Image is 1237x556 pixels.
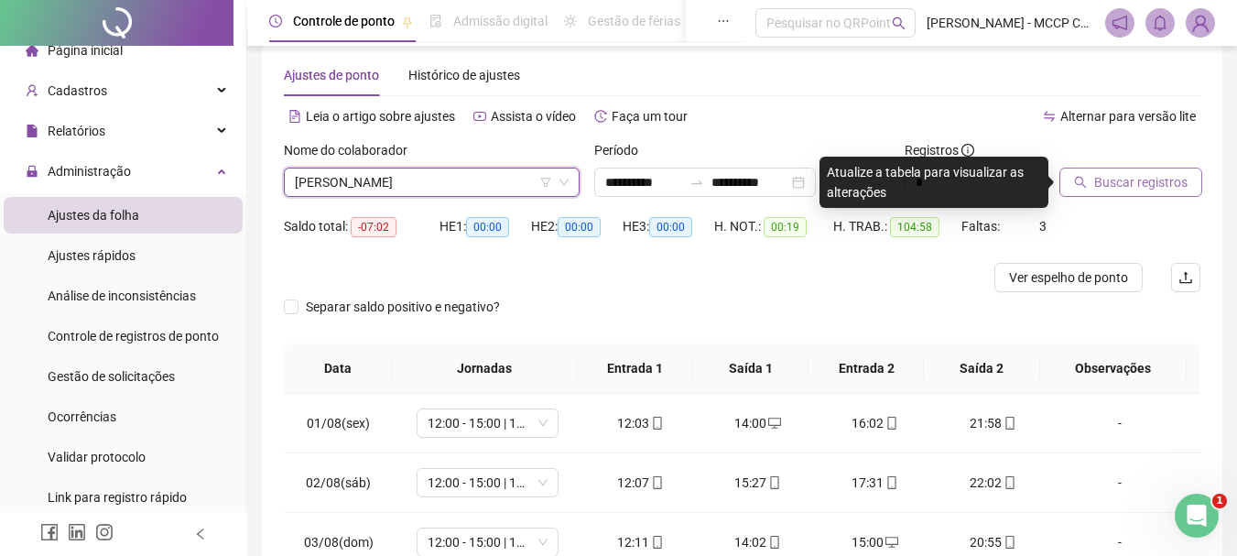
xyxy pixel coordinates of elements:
span: ellipsis [717,15,730,27]
span: 00:00 [649,217,692,237]
span: user-add [26,84,38,97]
span: Link para registro rápido [48,490,187,505]
label: Nome do colaborador [284,140,419,160]
span: Ajustes de ponto [284,68,379,82]
span: Gestão de férias [588,14,680,28]
span: 00:00 [466,217,509,237]
span: lock [26,165,38,178]
span: search [1074,176,1087,189]
span: mobile [1002,476,1016,489]
div: 15:00 [831,532,919,552]
span: GISELE DE SOUSA SOARES [295,169,569,196]
span: Histórico de ajustes [408,68,520,82]
span: mobile [649,476,664,489]
span: swap [1043,110,1056,123]
span: mobile [1002,536,1016,549]
span: upload [1178,270,1193,285]
div: H. NOT.: [714,216,833,237]
span: 00:00 [558,217,601,237]
span: Assista o vídeo [491,109,576,124]
div: 15:27 [714,473,802,493]
span: Ocorrências [48,409,116,424]
div: 16:02 [831,413,919,433]
img: 89793 [1187,9,1214,37]
div: 21:58 [949,413,1036,433]
span: 01/08(sex) [307,416,370,431]
span: -07:02 [351,217,396,237]
span: 12:00 - 15:00 | 17:00 - 22:00 [428,529,548,556]
div: 20:55 [949,532,1036,552]
span: Cadastros [48,83,107,98]
span: Faça um tour [612,109,688,124]
span: Controle de ponto [293,14,395,28]
div: 14:00 [714,413,802,433]
span: swap-right [689,175,704,190]
span: Relatórios [48,124,105,138]
span: file-text [288,110,301,123]
div: 12:11 [597,532,685,552]
div: H. TRAB.: [833,216,961,237]
div: HE 1: [439,216,531,237]
span: bell [1152,15,1168,31]
span: mobile [766,536,781,549]
span: mobile [884,476,898,489]
th: Observações [1040,343,1187,394]
span: file [26,125,38,137]
span: sun [564,15,577,27]
span: mobile [649,417,664,430]
th: Saída 1 [693,343,808,394]
span: notification [1112,15,1128,31]
th: Data [284,343,392,394]
span: info-circle [961,144,974,157]
span: 104:58 [890,217,939,237]
span: history [594,110,607,123]
span: Ver espelho de ponto [1009,267,1128,288]
span: Observações [1055,358,1172,378]
th: Entrada 2 [808,343,924,394]
button: Buscar registros [1059,168,1202,197]
div: 17:31 [831,473,919,493]
span: 00:19 [764,217,807,237]
span: down [559,177,570,188]
span: file-done [429,15,442,27]
span: pushpin [402,16,413,27]
span: 12:00 - 15:00 | 17:00 - 22:00 [428,409,548,437]
span: Alternar para versão lite [1060,109,1196,124]
div: 22:02 [949,473,1036,493]
span: 02/08(sáb) [306,475,371,490]
th: Saída 2 [924,343,1039,394]
span: Registros [905,140,974,160]
span: Análise de inconsistências [48,289,196,303]
label: Período [594,140,650,160]
span: [PERSON_NAME] - MCCP COMERCIO DE ALIMENTOS LTDA [927,13,1094,33]
div: Saldo total: [284,216,439,237]
div: - [1066,532,1174,552]
div: 12:03 [597,413,685,433]
th: Jornadas [392,343,578,394]
span: Controle de registros de ponto [48,329,219,343]
div: HE 3: [623,216,714,237]
span: linkedin [68,523,86,541]
span: Separar saldo positivo e negativo? [298,297,507,317]
div: HE 2: [531,216,623,237]
span: Página inicial [48,43,123,58]
span: mobile [649,536,664,549]
iframe: Intercom live chat [1175,494,1219,538]
div: Atualize a tabela para visualizar as alterações [819,157,1048,208]
span: desktop [884,536,898,549]
span: filter [540,177,551,188]
span: mobile [1002,417,1016,430]
span: Gestão de solicitações [48,369,175,384]
span: Validar protocolo [48,450,146,464]
span: clock-circle [269,15,282,27]
span: Admissão digital [453,14,548,28]
span: Ajustes rápidos [48,248,136,263]
span: Faltas: [961,219,1003,234]
span: desktop [766,417,781,430]
span: to [689,175,704,190]
span: 1 [1212,494,1227,508]
span: Ajustes da folha [48,208,139,223]
span: home [26,44,38,57]
span: facebook [40,523,59,541]
span: 12:00 - 15:00 | 17:00 - 22:00 [428,469,548,496]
